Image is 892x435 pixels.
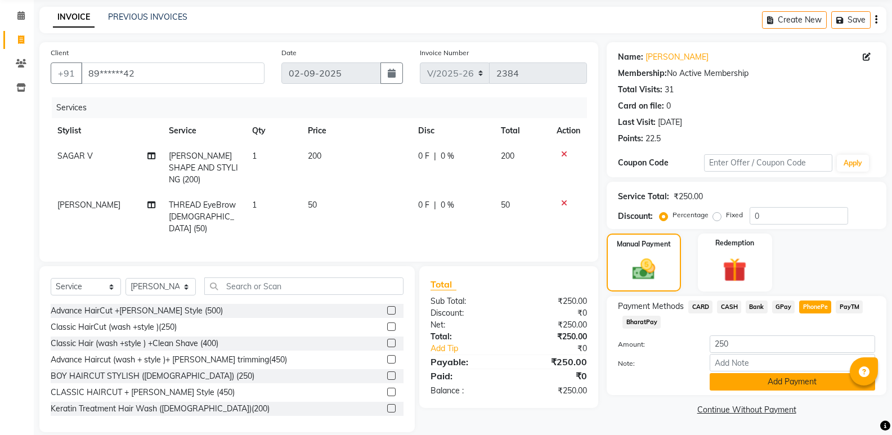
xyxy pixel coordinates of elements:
[501,151,514,161] span: 200
[51,62,82,84] button: +91
[411,118,495,143] th: Disc
[51,403,270,415] div: Keratin Treatment Hair Wash ([DEMOGRAPHIC_DATA])(200)
[51,387,235,398] div: CLASSIC HAIRCUT + [PERSON_NAME] Style (450)
[169,200,236,234] span: THREAD EyeBrow [DEMOGRAPHIC_DATA] (50)
[726,210,743,220] label: Fixed
[252,200,257,210] span: 1
[710,354,875,371] input: Add Note
[422,385,509,397] div: Balance :
[57,151,93,161] span: SAGAR V
[252,151,257,161] span: 1
[281,48,297,58] label: Date
[422,343,523,355] a: Add Tip
[494,118,550,143] th: Total
[799,301,831,313] span: PhonePe
[509,331,595,343] div: ₹250.00
[51,118,162,143] th: Stylist
[715,255,754,285] img: _gift.svg
[618,100,664,112] div: Card on file:
[51,305,223,317] div: Advance HairCut +[PERSON_NAME] Style (500)
[609,358,701,369] label: Note:
[422,331,509,343] div: Total:
[509,385,595,397] div: ₹250.00
[51,354,287,366] div: Advance Haircut (wash + style )+ [PERSON_NAME] trimming(450)
[673,210,709,220] label: Percentage
[204,277,404,295] input: Search or Scan
[57,200,120,210] span: [PERSON_NAME]
[618,68,667,79] div: Membership:
[710,335,875,353] input: Amount
[523,343,595,355] div: ₹0
[434,199,436,211] span: |
[51,370,254,382] div: BOY HAIRCUT STYLISH ([DEMOGRAPHIC_DATA]) (250)
[308,200,317,210] span: 50
[715,238,754,248] label: Redemption
[51,338,218,349] div: Classic Hair (wash +style ) +Clean Shave (400)
[625,256,662,282] img: _cash.svg
[674,191,703,203] div: ₹250.00
[422,307,509,319] div: Discount:
[418,150,429,162] span: 0 F
[710,373,875,391] button: Add Payment
[422,369,509,383] div: Paid:
[617,239,671,249] label: Manual Payment
[509,319,595,331] div: ₹250.00
[704,154,832,172] input: Enter Offer / Coupon Code
[618,210,653,222] div: Discount:
[836,301,863,313] span: PayTM
[762,11,827,29] button: Create New
[622,316,661,329] span: BharatPay
[646,51,709,63] a: [PERSON_NAME]
[301,118,411,143] th: Price
[609,404,884,416] a: Continue Without Payment
[831,11,871,29] button: Save
[717,301,741,313] span: CASH
[51,321,177,333] div: Classic HairCut (wash +style )(250)
[441,150,454,162] span: 0 %
[509,369,595,383] div: ₹0
[618,157,703,169] div: Coupon Code
[431,279,456,290] span: Total
[418,199,429,211] span: 0 F
[509,295,595,307] div: ₹250.00
[618,133,643,145] div: Points:
[618,116,656,128] div: Last Visit:
[420,48,469,58] label: Invoice Number
[51,48,69,58] label: Client
[772,301,795,313] span: GPay
[308,151,321,161] span: 200
[53,7,95,28] a: INVOICE
[837,155,869,172] button: Apply
[162,118,245,143] th: Service
[618,191,669,203] div: Service Total:
[618,51,643,63] div: Name:
[658,116,682,128] div: [DATE]
[422,295,509,307] div: Sub Total:
[509,355,595,369] div: ₹250.00
[665,84,674,96] div: 31
[609,339,701,349] label: Amount:
[245,118,301,143] th: Qty
[422,319,509,331] div: Net:
[618,301,684,312] span: Payment Methods
[666,100,671,112] div: 0
[81,62,265,84] input: Search by Name/Mobile/Email/Code
[422,355,509,369] div: Payable:
[501,200,510,210] span: 50
[746,301,768,313] span: Bank
[52,97,595,118] div: Services
[618,68,875,79] div: No Active Membership
[434,150,436,162] span: |
[618,84,662,96] div: Total Visits:
[108,12,187,22] a: PREVIOUS INVOICES
[688,301,712,313] span: CARD
[169,151,238,185] span: [PERSON_NAME] SHAPE AND STYLING (200)
[441,199,454,211] span: 0 %
[646,133,661,145] div: 22.5
[509,307,595,319] div: ₹0
[550,118,587,143] th: Action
